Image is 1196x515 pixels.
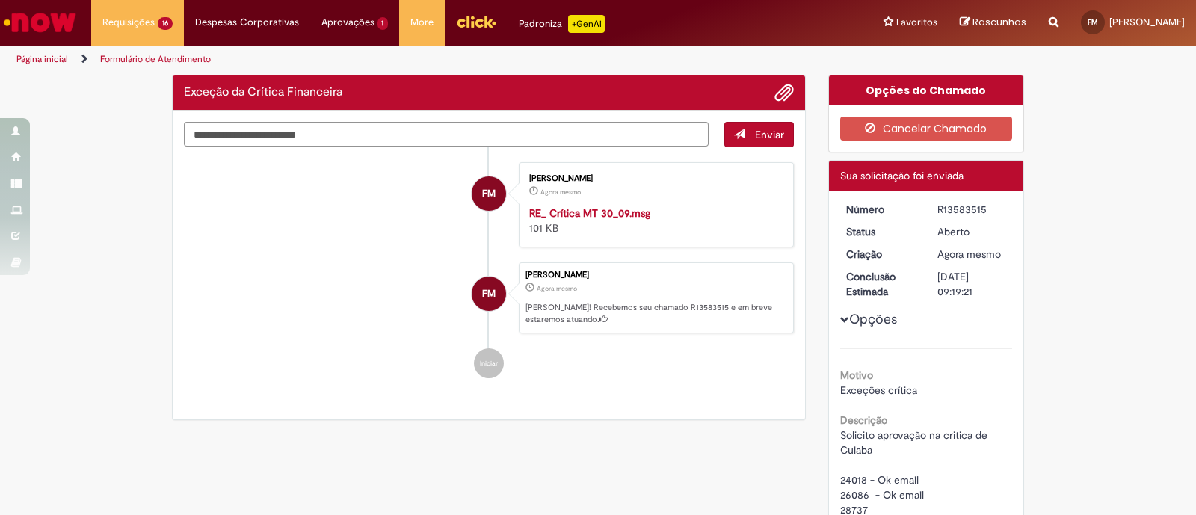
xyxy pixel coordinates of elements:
span: Enviar [755,128,784,141]
div: Felipe Augusto Portela Moreira [472,277,506,311]
a: RE_ Crítica MT 30_09.msg [529,206,650,220]
span: Exceções crítica [840,383,917,397]
span: FM [1088,17,1098,27]
button: Cancelar Chamado [840,117,1013,141]
ul: Trilhas de página [11,46,786,73]
span: 16 [158,17,173,30]
div: [PERSON_NAME] [529,174,778,183]
a: Formulário de Atendimento [100,53,211,65]
img: click_logo_yellow_360x200.png [456,10,496,33]
dt: Conclusão Estimada [835,269,927,299]
dt: Status [835,224,927,239]
div: 30/09/2025 17:19:18 [937,247,1007,262]
ul: Histórico de tíquete [184,147,794,394]
div: Opções do Chamado [829,75,1024,105]
li: Felipe Augusto Portela Moreira [184,262,794,334]
a: Rascunhos [960,16,1026,30]
b: Descrição [840,413,887,427]
button: Adicionar anexos [774,83,794,102]
dt: Número [835,202,927,217]
span: More [410,15,434,30]
div: 101 KB [529,206,778,235]
div: R13583515 [937,202,1007,217]
span: FM [482,276,496,312]
span: Sua solicitação foi enviada [840,169,964,182]
div: [PERSON_NAME] [525,271,786,280]
div: Felipe Augusto Portela Moreira [472,176,506,211]
img: ServiceNow [1,7,78,37]
span: Agora mesmo [540,188,581,197]
span: Requisições [102,15,155,30]
span: Agora mesmo [937,247,1001,261]
div: Aberto [937,224,1007,239]
span: Aprovações [321,15,374,30]
a: Página inicial [16,53,68,65]
div: [DATE] 09:19:21 [937,269,1007,299]
dt: Criação [835,247,927,262]
time: 30/09/2025 17:19:09 [540,188,581,197]
div: Padroniza [519,15,605,33]
span: [PERSON_NAME] [1109,16,1185,28]
time: 30/09/2025 17:19:18 [537,284,577,293]
span: FM [482,176,496,212]
h2: Exceção da Crítica Financeira Histórico de tíquete [184,86,342,99]
span: Agora mesmo [537,284,577,293]
span: Rascunhos [972,15,1026,29]
p: [PERSON_NAME]! Recebemos seu chamado R13583515 e em breve estaremos atuando. [525,302,786,325]
button: Enviar [724,122,794,147]
span: 1 [377,17,389,30]
textarea: Digite sua mensagem aqui... [184,122,709,147]
p: +GenAi [568,15,605,33]
b: Motivo [840,368,873,382]
span: Despesas Corporativas [195,15,299,30]
span: Favoritos [896,15,937,30]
